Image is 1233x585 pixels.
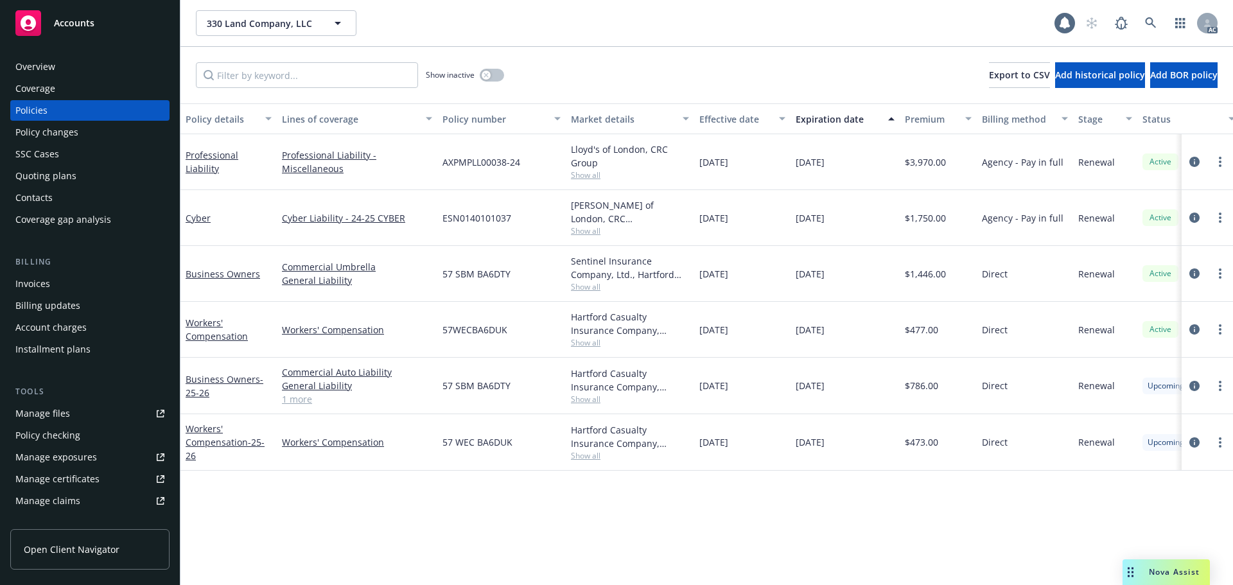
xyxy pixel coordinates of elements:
span: [DATE] [699,379,728,392]
span: Show all [571,170,689,180]
span: Agency - Pay in full [982,211,1063,225]
span: [DATE] [796,435,825,449]
span: Open Client Navigator [24,543,119,556]
span: Active [1148,212,1173,223]
a: Manage BORs [10,512,170,533]
a: circleInformation [1187,266,1202,281]
span: [DATE] [796,323,825,336]
span: [DATE] [699,435,728,449]
div: Coverage gap analysis [15,209,111,230]
div: Installment plans [15,339,91,360]
div: Overview [15,57,55,77]
a: Policy checking [10,425,170,446]
span: Upcoming [1148,380,1184,392]
span: [DATE] [699,323,728,336]
span: [DATE] [796,155,825,169]
div: Billing method [982,112,1054,126]
a: 1 more [282,392,432,406]
a: circleInformation [1187,435,1202,450]
span: Active [1148,156,1173,168]
a: Switch app [1167,10,1193,36]
div: Invoices [15,274,50,294]
div: Tools [10,385,170,398]
div: Manage BORs [15,512,76,533]
span: [DATE] [796,267,825,281]
div: Expiration date [796,112,880,126]
button: Policy details [180,103,277,134]
span: Active [1148,324,1173,335]
div: Sentinel Insurance Company, Ltd., Hartford Insurance Group [571,254,689,281]
div: Policy changes [15,122,78,143]
a: General Liability [282,274,432,287]
span: 57 WEC BA6DUK [442,435,512,449]
div: Manage certificates [15,469,100,489]
div: Drag to move [1123,559,1139,585]
span: $3,970.00 [905,155,946,169]
div: Market details [571,112,675,126]
a: Manage claims [10,491,170,511]
span: [DATE] [796,379,825,392]
div: Lloyd's of London, CRC Group [571,143,689,170]
div: [PERSON_NAME] of London, CRC [PERSON_NAME] ([GEOGRAPHIC_DATA]) [571,198,689,225]
button: Policy number [437,103,566,134]
a: Manage certificates [10,469,170,489]
div: Manage exposures [15,447,97,467]
input: Filter by keyword... [196,62,418,88]
div: Billing updates [15,295,80,316]
div: SSC Cases [15,144,59,164]
button: Effective date [694,103,791,134]
span: [DATE] [699,267,728,281]
a: Start snowing [1079,10,1105,36]
a: Billing updates [10,295,170,316]
a: Cyber [186,212,211,224]
a: circleInformation [1187,154,1202,170]
div: Hartford Casualty Insurance Company, Hartford Insurance Group [571,310,689,337]
span: Add BOR policy [1150,69,1218,81]
span: Agency - Pay in full [982,155,1063,169]
div: Status [1142,112,1221,126]
span: Show inactive [426,69,475,80]
a: Business Owners [186,373,263,399]
a: circleInformation [1187,378,1202,394]
a: Workers' Compensation [282,435,432,449]
button: Nova Assist [1123,559,1210,585]
span: Show all [571,337,689,348]
a: more [1212,210,1228,225]
div: Billing [10,256,170,268]
a: Workers' Compensation [186,317,248,342]
span: - 25-26 [186,373,263,399]
span: AXPMPLL00038-24 [442,155,520,169]
div: Hartford Casualty Insurance Company, Hartford Insurance Group [571,423,689,450]
a: Account charges [10,317,170,338]
span: $473.00 [905,435,938,449]
a: Workers' Compensation [186,423,265,462]
span: Accounts [54,18,94,28]
a: General Liability [282,379,432,392]
a: Contacts [10,188,170,208]
div: Lines of coverage [282,112,418,126]
span: Upcoming [1148,437,1184,448]
a: circleInformation [1187,210,1202,225]
a: Workers' Compensation [282,323,432,336]
span: Export to CSV [989,69,1050,81]
a: more [1212,154,1228,170]
span: 330 Land Company, LLC [207,17,318,30]
div: Account charges [15,317,87,338]
span: Renewal [1078,435,1115,449]
div: Policy checking [15,425,80,446]
a: Manage exposures [10,447,170,467]
button: Add BOR policy [1150,62,1218,88]
a: Business Owners [186,268,260,280]
div: Coverage [15,78,55,99]
span: Renewal [1078,155,1115,169]
div: Policy details [186,112,258,126]
div: Manage files [15,403,70,424]
a: circleInformation [1187,322,1202,337]
span: Renewal [1078,323,1115,336]
div: Premium [905,112,958,126]
span: $1,750.00 [905,211,946,225]
div: Hartford Casualty Insurance Company, Hartford Insurance Group [571,367,689,394]
div: Contacts [15,188,53,208]
div: Effective date [699,112,771,126]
